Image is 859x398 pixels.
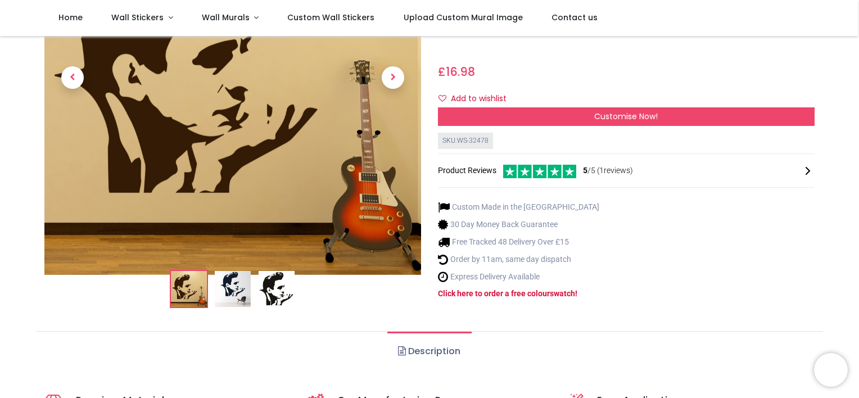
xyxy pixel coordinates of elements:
i: Add to wishlist [438,94,446,102]
div: SKU: WS-32478 [438,133,493,149]
img: WS-32478-03 [259,272,295,307]
a: Click here to order a free colour [438,289,550,298]
li: Free Tracked 48 Delivery Over £15 [438,236,599,248]
span: Wall Murals [202,12,250,23]
li: Custom Made in the [GEOGRAPHIC_DATA] [438,201,599,213]
span: Previous [61,66,84,89]
span: /5 ( 1 reviews) [583,165,633,177]
span: Next [382,66,404,89]
img: WS-32478-02 [215,272,251,307]
span: Upload Custom Mural Image [404,12,523,23]
span: Wall Stickers [111,12,164,23]
img: Johnny Cash Singer Songwriter Wall Sticker [171,272,207,307]
li: Order by 11am, same day dispatch [438,254,599,265]
span: 5 [583,166,587,175]
span: Contact us [551,12,598,23]
a: ! [575,289,577,298]
span: Home [58,12,83,23]
a: swatch [550,289,575,298]
li: Express Delivery Available [438,271,599,283]
span: £ [438,64,475,80]
iframe: Brevo live chat [814,353,848,387]
a: Description [387,332,471,371]
span: 16.98 [446,64,475,80]
span: Custom Wall Stickers [287,12,374,23]
span: Customise Now! [594,111,658,122]
li: 30 Day Money Back Guarantee [438,219,599,230]
button: Add to wishlistAdd to wishlist [438,89,516,108]
div: Product Reviews [438,163,815,178]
